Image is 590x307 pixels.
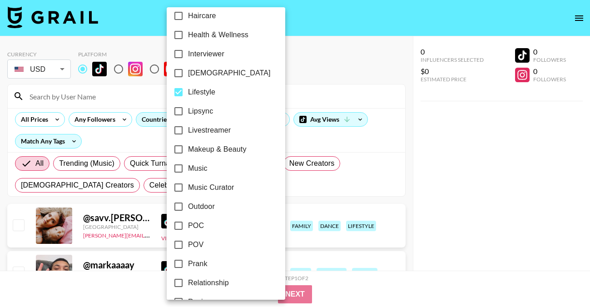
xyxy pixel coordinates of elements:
[188,49,224,59] span: Interviewer
[188,144,247,155] span: Makeup & Beauty
[188,239,203,250] span: POV
[188,68,271,79] span: [DEMOGRAPHIC_DATA]
[188,30,248,40] span: Health & Wellness
[188,10,216,21] span: Haircare
[188,182,234,193] span: Music Curator
[188,163,208,174] span: Music
[188,201,215,212] span: Outdoor
[188,258,208,269] span: Prank
[188,220,204,231] span: POC
[188,277,229,288] span: Relationship
[188,87,215,98] span: Lifestyle
[545,262,579,296] iframe: Drift Widget Chat Controller
[188,125,231,136] span: Livestreamer
[188,106,213,117] span: Lipsync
